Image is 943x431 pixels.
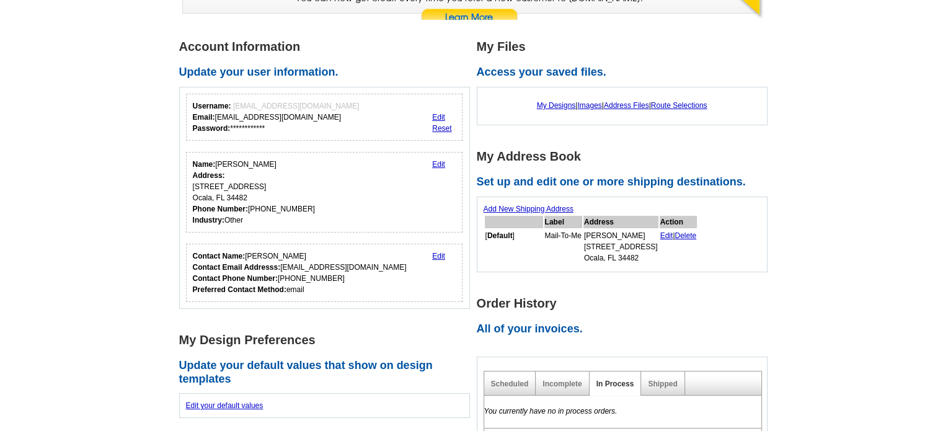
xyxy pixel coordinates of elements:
[193,171,225,180] strong: Address:
[583,216,658,228] th: Address
[583,229,658,264] td: [PERSON_NAME] [STREET_ADDRESS] Ocala, FL 34482
[485,229,543,264] td: [ ]
[477,66,774,79] h2: Access your saved files.
[544,216,582,228] th: Label
[537,101,576,110] a: My Designs
[193,160,216,169] strong: Name:
[675,231,696,240] a: Delete
[432,124,451,133] a: Reset
[651,101,707,110] a: Route Selections
[477,150,774,163] h1: My Address Book
[186,244,463,302] div: Who should we contact regarding order issues?
[491,380,529,388] a: Scheduled
[432,160,445,169] a: Edit
[660,231,673,240] a: Edit
[179,66,477,79] h2: Update your user information.
[484,205,573,213] a: Add New Shipping Address
[477,322,774,336] h2: All of your invoices.
[648,380,677,388] a: Shipped
[193,252,246,260] strong: Contact Name:
[577,101,601,110] a: Images
[186,94,463,141] div: Your login information.
[186,152,463,233] div: Your personal details.
[542,380,582,388] a: Incomplete
[193,263,281,272] strong: Contact Email Addresss:
[604,101,649,110] a: Address Files
[484,94,761,117] div: | | |
[477,297,774,310] h1: Order History
[420,9,518,27] a: Learn More
[432,252,445,260] a: Edit
[193,113,215,122] strong: Email:
[233,102,359,110] span: [EMAIL_ADDRESS][DOMAIN_NAME]
[544,229,582,264] td: Mail-To-Me
[477,176,774,189] h2: Set up and edit one or more shipping destinations.
[193,216,224,224] strong: Industry:
[193,159,315,226] div: [PERSON_NAME] [STREET_ADDRESS] Ocala, FL 34482 [PHONE_NUMBER] Other
[484,407,618,415] em: You currently have no in process orders.
[179,40,477,53] h1: Account Information
[179,334,477,347] h1: My Design Preferences
[487,231,513,240] b: Default
[179,359,477,386] h2: Update your default values that show on design templates
[193,102,231,110] strong: Username:
[193,274,278,283] strong: Contact Phone Number:
[193,251,407,295] div: [PERSON_NAME] [EMAIL_ADDRESS][DOMAIN_NAME] [PHONE_NUMBER] email
[477,40,774,53] h1: My Files
[193,124,231,133] strong: Password:
[596,380,634,388] a: In Process
[193,285,286,294] strong: Preferred Contact Method:
[186,401,263,410] a: Edit your default values
[193,205,248,213] strong: Phone Number:
[660,229,697,264] td: |
[660,216,697,228] th: Action
[432,113,445,122] a: Edit
[695,143,943,431] iframe: LiveChat chat widget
